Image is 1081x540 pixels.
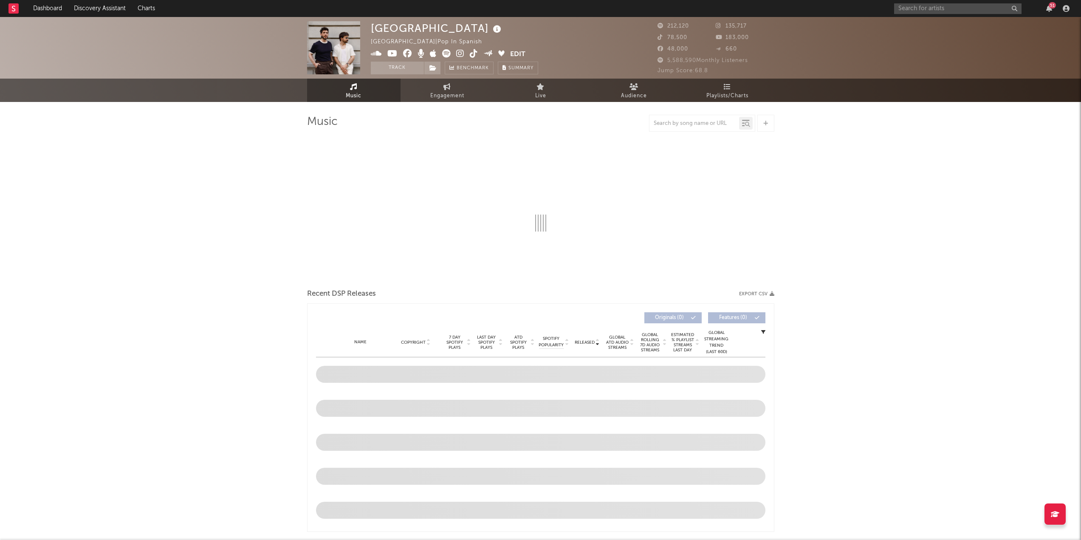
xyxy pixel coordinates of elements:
input: Search for artists [894,3,1022,14]
span: Recent DSP Releases [307,289,376,299]
a: Benchmark [445,62,494,74]
span: 5,588,590 Monthly Listeners [658,58,748,63]
a: Engagement [401,79,494,102]
div: Global Streaming Trend (Last 60D) [704,330,729,355]
span: Playlists/Charts [706,91,748,101]
button: Features(0) [708,312,765,323]
span: Live [535,91,546,101]
span: 78,500 [658,35,687,40]
span: 48,000 [658,46,688,52]
span: ATD Spotify Plays [507,335,530,350]
span: Engagement [430,91,464,101]
div: [GEOGRAPHIC_DATA] [371,21,503,35]
span: Estimated % Playlist Streams Last Day [671,332,694,353]
span: Originals ( 0 ) [650,315,689,320]
span: Summary [508,66,533,71]
button: Export CSV [739,291,774,297]
a: Music [307,79,401,102]
button: Summary [498,62,538,74]
span: Released [575,340,595,345]
span: Copyright [401,340,426,345]
span: Last Day Spotify Plays [475,335,498,350]
span: 183,000 [716,35,749,40]
span: Audience [621,91,647,101]
span: Global Rolling 7D Audio Streams [638,332,662,353]
div: [GEOGRAPHIC_DATA] | Pop in Spanish [371,37,492,47]
button: Edit [510,49,525,60]
span: Music [346,91,361,101]
span: Benchmark [457,63,489,74]
span: 212,120 [658,23,689,29]
button: Track [371,62,424,74]
button: Originals(0) [644,312,702,323]
a: Playlists/Charts [681,79,774,102]
div: Name [333,339,389,345]
input: Search by song name or URL [649,120,739,127]
span: Jump Score: 68.8 [658,68,708,74]
span: 660 [716,46,737,52]
button: 51 [1046,5,1052,12]
div: 51 [1049,2,1056,8]
a: Audience [587,79,681,102]
span: 135,717 [716,23,747,29]
span: 7 Day Spotify Plays [443,335,466,350]
span: Global ATD Audio Streams [606,335,629,350]
span: Features ( 0 ) [714,315,753,320]
a: Live [494,79,587,102]
span: Spotify Popularity [539,336,564,348]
